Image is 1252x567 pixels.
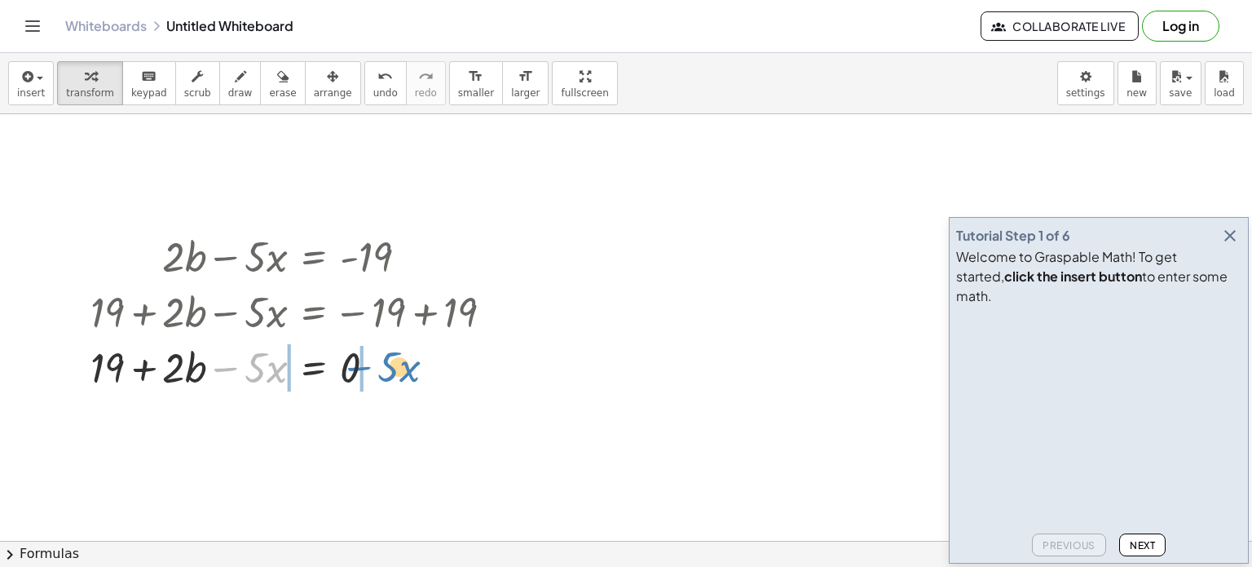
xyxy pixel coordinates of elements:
span: scrub [184,87,211,99]
button: save [1160,61,1201,105]
span: redo [415,87,437,99]
button: draw [219,61,262,105]
span: undo [373,87,398,99]
span: fullscreen [561,87,608,99]
span: new [1126,87,1147,99]
i: redo [418,67,434,86]
button: Next [1119,534,1166,556]
button: format_sizelarger [502,61,549,105]
button: Log in [1142,11,1219,42]
button: arrange [305,61,361,105]
span: keypad [131,87,167,99]
button: redoredo [406,61,446,105]
button: fullscreen [552,61,617,105]
span: arrange [314,87,352,99]
div: Welcome to Graspable Math! To get started, to enter some math. [956,247,1241,306]
button: settings [1057,61,1114,105]
span: transform [66,87,114,99]
span: settings [1066,87,1105,99]
button: undoundo [364,61,407,105]
i: undo [377,67,393,86]
button: erase [260,61,305,105]
span: smaller [458,87,494,99]
span: load [1214,87,1235,99]
span: larger [511,87,540,99]
button: transform [57,61,123,105]
b: click the insert button [1004,268,1142,285]
button: load [1205,61,1244,105]
div: Tutorial Step 1 of 6 [956,226,1070,246]
button: Collaborate Live [981,11,1139,41]
i: format_size [468,67,483,86]
button: insert [8,61,54,105]
button: new [1118,61,1157,105]
span: erase [269,87,296,99]
button: format_sizesmaller [449,61,503,105]
button: keyboardkeypad [122,61,176,105]
span: draw [228,87,253,99]
span: insert [17,87,45,99]
a: Whiteboards [65,18,147,34]
span: save [1169,87,1192,99]
i: keyboard [141,67,156,86]
button: scrub [175,61,220,105]
span: Next [1130,539,1155,551]
i: format_size [518,67,533,86]
button: Toggle navigation [20,13,46,39]
span: Collaborate Live [994,19,1125,33]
